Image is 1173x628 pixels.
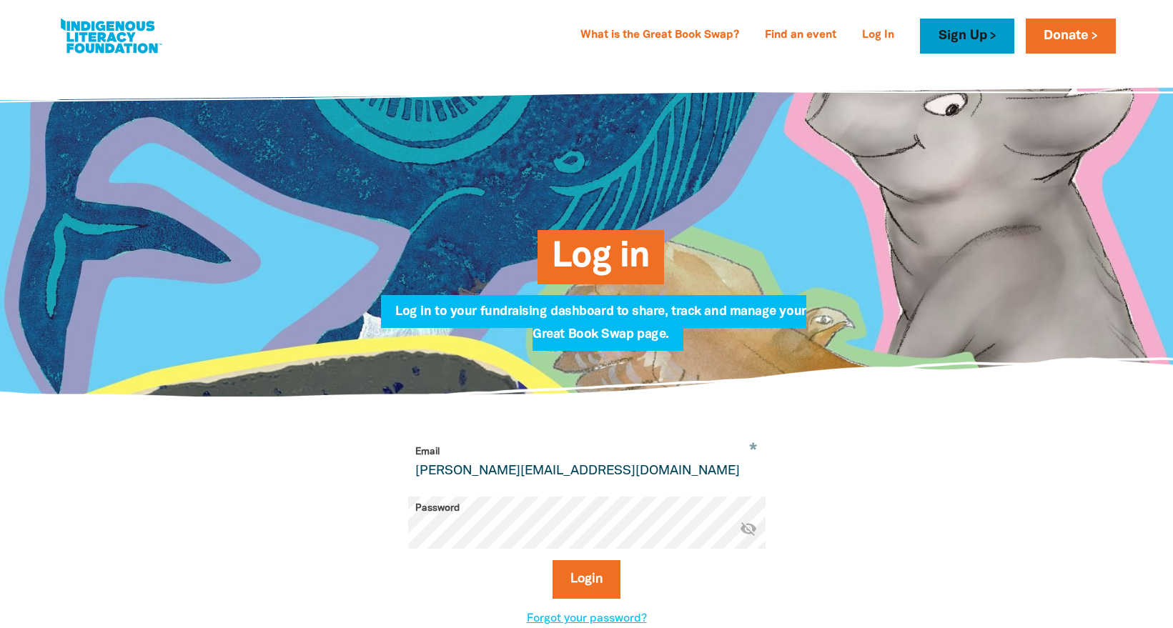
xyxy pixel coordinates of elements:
[572,24,748,47] a: What is the Great Book Swap?
[756,24,845,47] a: Find an event
[527,614,647,624] a: Forgot your password?
[552,241,650,284] span: Log in
[740,520,757,537] i: Hide password
[395,306,806,351] span: Log in to your fundraising dashboard to share, track and manage your Great Book Swap page.
[740,520,757,539] button: visibility_off
[920,19,1014,54] a: Sign Up
[1026,19,1116,54] a: Donate
[553,560,620,599] button: Login
[853,24,903,47] a: Log In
